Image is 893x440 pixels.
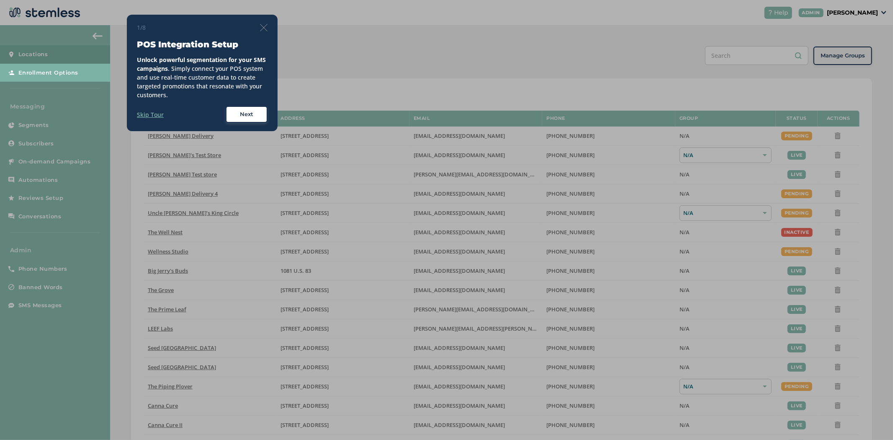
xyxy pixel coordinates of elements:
[851,400,893,440] iframe: Chat Widget
[137,56,266,72] strong: Unlock powerful segmentation for your SMS campaigns
[18,69,78,77] span: Enrollment Options
[137,39,268,50] h3: POS Integration Setup
[137,23,146,32] span: 1/8
[137,55,268,99] div: . Simply connect your POS system and use real-time customer data to create targeted promotions th...
[240,110,253,119] span: Next
[137,110,164,119] label: Skip Tour
[260,24,268,31] img: icon-close-thin-accent-606ae9a3.svg
[226,106,268,123] button: Next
